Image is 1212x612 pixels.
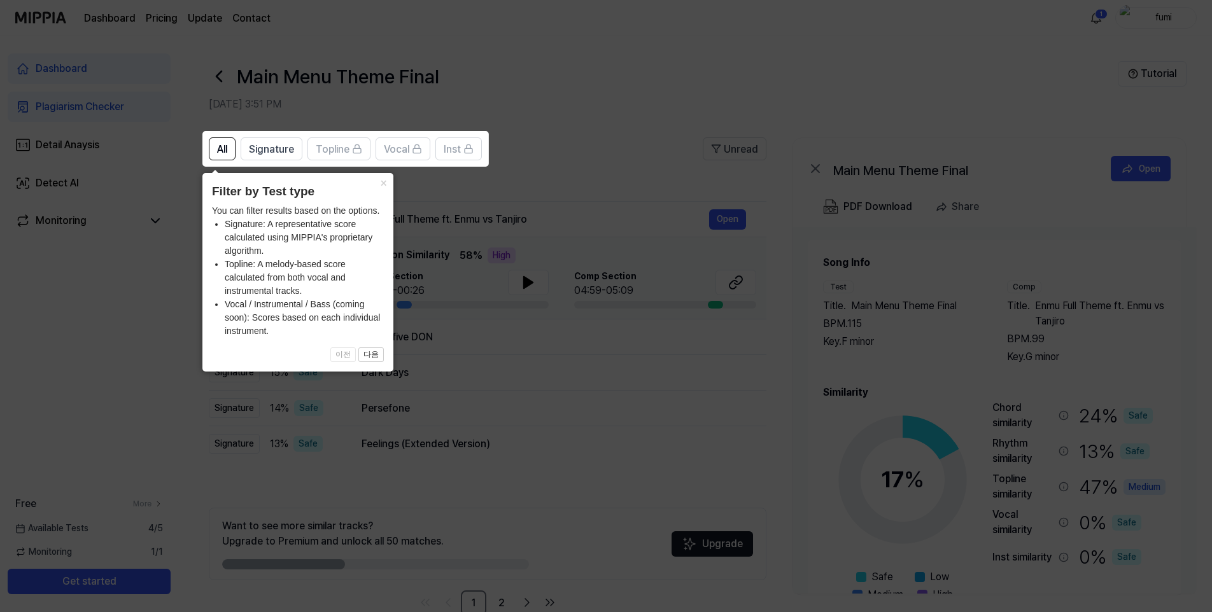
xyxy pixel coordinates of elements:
[316,142,349,157] span: Topline
[376,137,430,160] button: Vocal
[249,142,294,157] span: Signature
[217,142,227,157] span: All
[444,142,461,157] span: Inst
[307,137,370,160] button: Topline
[225,298,384,338] li: Vocal / Instrumental / Bass (coming soon): Scores based on each individual instrument.
[384,142,409,157] span: Vocal
[225,218,384,258] li: Signature: A representative score calculated using MIPPIA's proprietary algorithm.
[212,183,384,201] header: Filter by Test type
[225,258,384,298] li: Topline: A melody-based score calculated from both vocal and instrumental tracks.
[241,137,302,160] button: Signature
[373,173,393,191] button: Close
[435,137,482,160] button: Inst
[212,204,384,338] div: You can filter results based on the options.
[209,137,236,160] button: All
[358,347,384,363] button: 다음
